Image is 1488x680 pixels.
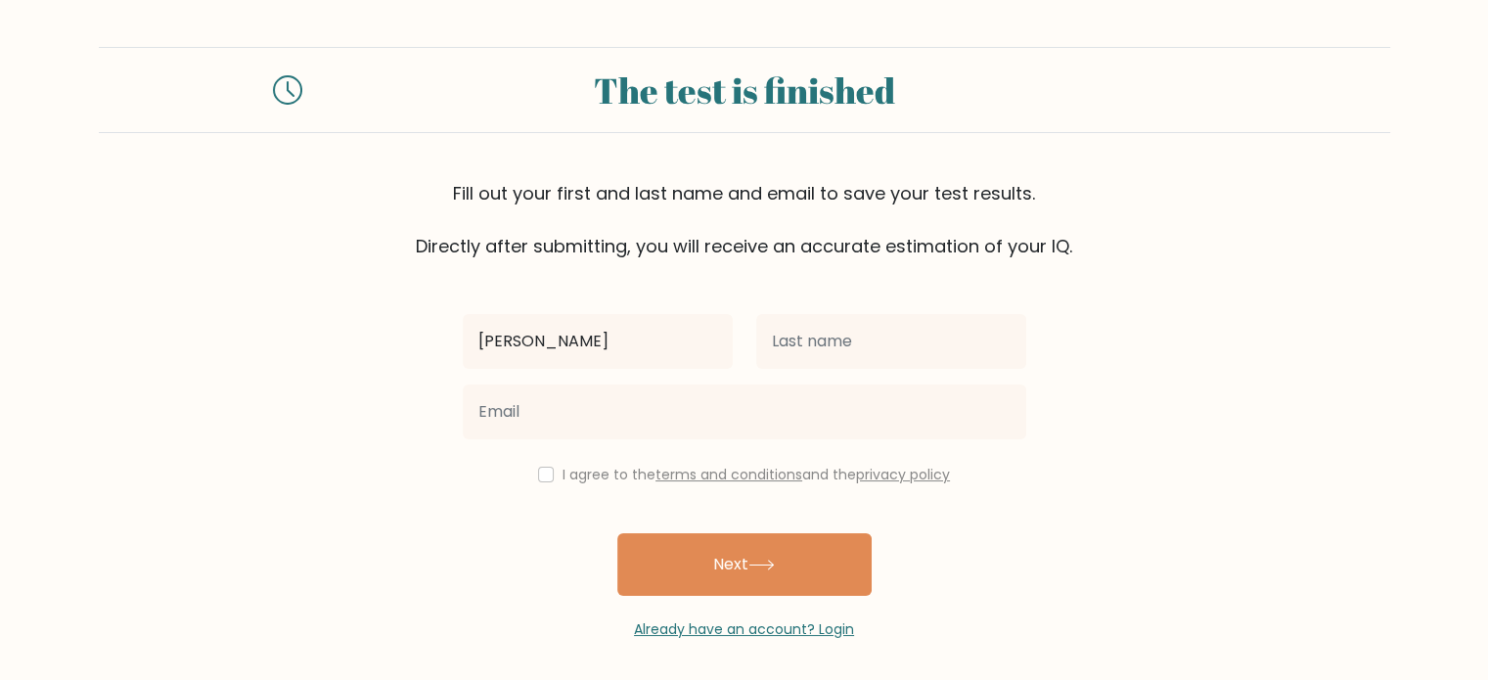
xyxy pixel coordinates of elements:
[756,314,1026,369] input: Last name
[655,465,802,484] a: terms and conditions
[463,314,733,369] input: First name
[463,385,1026,439] input: Email
[99,180,1390,259] div: Fill out your first and last name and email to save your test results. Directly after submitting,...
[326,64,1163,116] div: The test is finished
[617,533,872,596] button: Next
[856,465,950,484] a: privacy policy
[563,465,950,484] label: I agree to the and the
[634,619,854,639] a: Already have an account? Login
